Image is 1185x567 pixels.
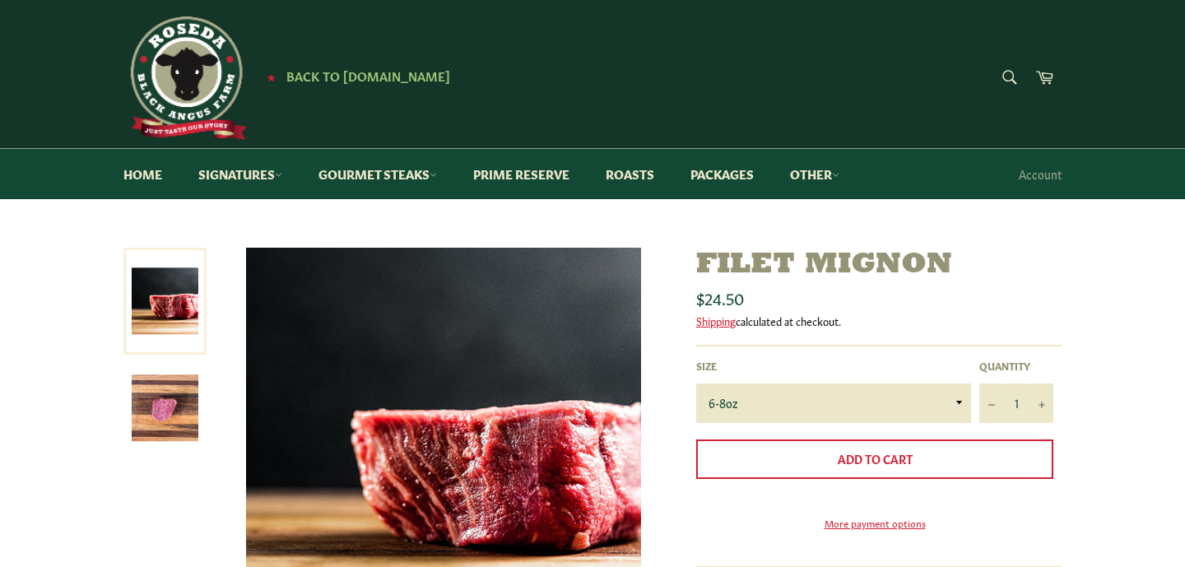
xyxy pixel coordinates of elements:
label: Size [696,359,971,373]
span: ★ [267,70,276,83]
span: Back to [DOMAIN_NAME] [286,67,450,84]
button: Increase item quantity by one [1029,383,1053,423]
img: Filet Mignon [132,374,198,441]
a: Prime Reserve [457,149,586,199]
h1: Filet Mignon [696,248,1062,283]
label: Quantity [979,359,1053,373]
button: Reduce item quantity by one [979,383,1004,423]
a: ★ Back to [DOMAIN_NAME] [258,70,450,83]
a: Account [1011,150,1070,198]
div: calculated at checkout. [696,314,1062,328]
span: Add to Cart [838,450,913,467]
a: Signatures [182,149,299,199]
a: Packages [674,149,770,199]
a: Home [107,149,179,199]
span: $24.50 [696,286,744,309]
a: Roasts [589,149,671,199]
a: Shipping [696,313,736,328]
img: Roseda Beef [123,16,247,140]
a: Gourmet Steaks [302,149,453,199]
a: More payment options [696,516,1053,530]
a: Other [774,149,856,199]
button: Add to Cart [696,439,1053,479]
